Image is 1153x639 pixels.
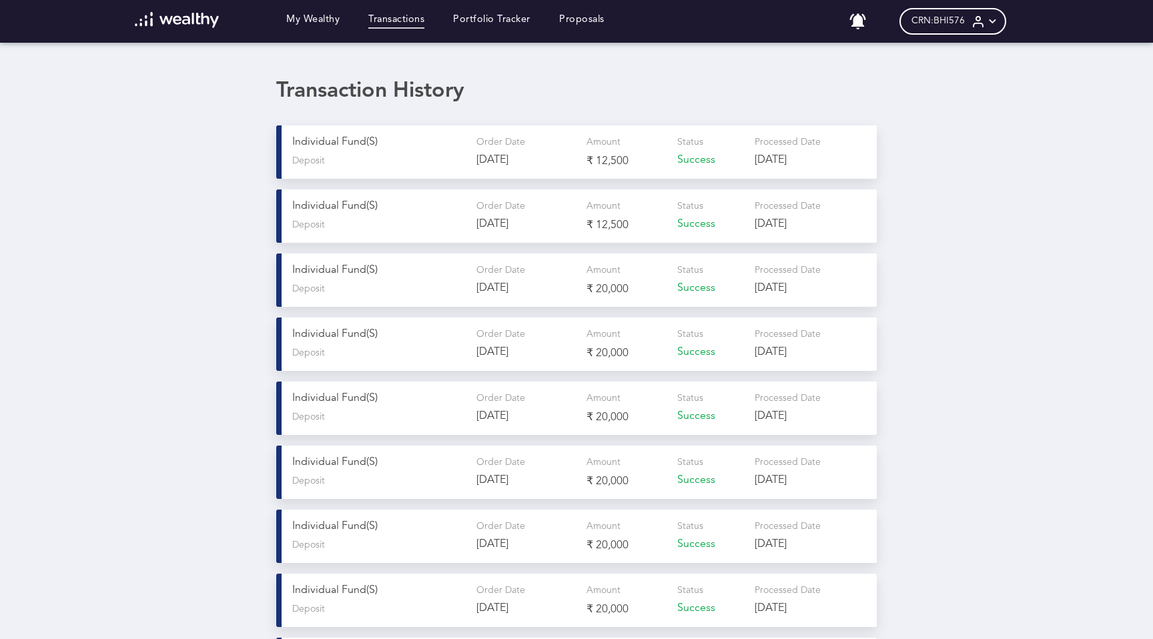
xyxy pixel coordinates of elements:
[292,219,325,231] span: Deposit
[292,604,325,615] span: Deposit
[368,14,424,29] a: Transactions
[292,155,325,167] span: Deposit
[677,154,744,167] p: Success
[587,201,621,211] span: Amount
[587,265,621,275] span: Amount
[911,15,965,27] span: CRN: BHI576
[292,264,466,277] p: Individual Fund(s)
[292,136,466,149] p: Individual Fund(s)
[677,522,703,531] span: Status
[476,538,576,551] p: [DATE]
[755,282,822,295] p: [DATE]
[755,154,822,167] p: [DATE]
[476,474,576,487] p: [DATE]
[677,458,703,467] span: Status
[292,476,325,487] span: Deposit
[677,394,703,403] span: Status
[587,346,667,360] p: ₹ 20,000
[476,458,525,467] span: Order Date
[587,282,667,296] p: ₹ 20,000
[286,14,340,29] a: My Wealthy
[587,154,667,168] p: ₹ 12,500
[755,410,822,423] p: [DATE]
[476,265,525,275] span: Order Date
[755,265,821,275] span: Processed Date
[587,602,667,616] p: ₹ 20,000
[677,346,744,359] p: Success
[677,586,703,595] span: Status
[476,137,525,147] span: Order Date
[276,79,877,104] div: Transaction History
[587,458,621,467] span: Amount
[587,410,667,424] p: ₹ 20,000
[476,602,576,615] p: [DATE]
[677,218,744,231] p: Success
[292,283,325,295] span: Deposit
[587,394,621,403] span: Amount
[476,346,576,359] p: [DATE]
[755,586,821,595] span: Processed Date
[755,522,821,531] span: Processed Date
[587,137,621,147] span: Amount
[755,458,821,467] span: Processed Date
[677,265,703,275] span: Status
[476,586,525,595] span: Order Date
[476,410,576,423] p: [DATE]
[755,474,822,487] p: [DATE]
[559,14,605,29] a: Proposals
[476,201,525,211] span: Order Date
[292,348,325,359] span: Deposit
[755,538,822,551] p: [DATE]
[476,282,576,295] p: [DATE]
[587,474,667,488] p: ₹ 20,000
[135,12,220,28] img: wl-logo-white.svg
[677,137,703,147] span: Status
[292,200,466,213] p: Individual Fund(s)
[677,201,703,211] span: Status
[292,392,466,405] p: Individual Fund(s)
[677,474,744,487] p: Success
[755,394,821,403] span: Processed Date
[755,602,822,615] p: [DATE]
[755,137,821,147] span: Processed Date
[677,282,744,295] p: Success
[476,394,525,403] span: Order Date
[755,330,821,339] span: Processed Date
[677,330,703,339] span: Status
[587,538,667,552] p: ₹ 20,000
[292,520,466,533] p: Individual Fund(s)
[677,538,744,551] p: Success
[292,456,466,469] p: Individual Fund(s)
[677,602,744,615] p: Success
[292,328,466,341] p: Individual Fund(s)
[476,218,576,231] p: [DATE]
[677,410,744,423] p: Success
[476,154,576,167] p: [DATE]
[755,218,822,231] p: [DATE]
[755,201,821,211] span: Processed Date
[587,330,621,339] span: Amount
[292,584,466,597] p: Individual Fund(s)
[476,330,525,339] span: Order Date
[453,14,530,29] a: Portfolio Tracker
[587,586,621,595] span: Amount
[292,540,325,551] span: Deposit
[476,522,525,531] span: Order Date
[587,522,621,531] span: Amount
[587,218,667,232] p: ₹ 12,500
[755,346,822,359] p: [DATE]
[292,412,325,423] span: Deposit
